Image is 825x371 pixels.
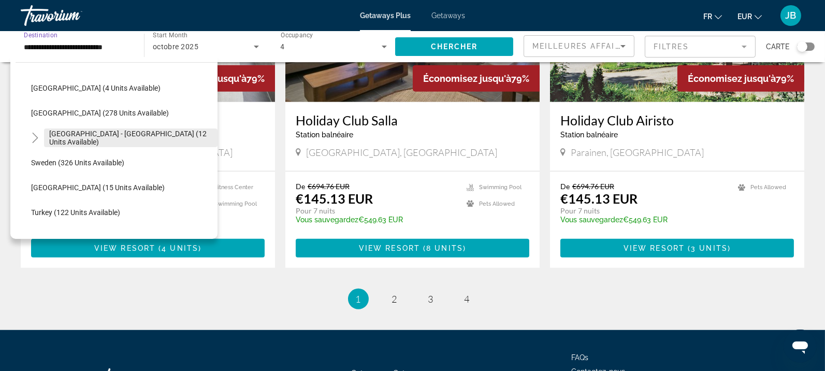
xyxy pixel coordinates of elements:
div: 79% [677,65,804,92]
span: Start Month [153,32,187,39]
span: Turkey (122 units available) [31,208,120,217]
span: UK - [GEOGRAPHIC_DATA] (108 units available) [31,233,183,241]
iframe: Bouton de lancement de la fenêtre de messagerie [784,330,817,363]
span: 8 units [426,244,463,252]
button: View Resort(3 units) [560,239,794,258]
span: Vous sauvegardez [560,216,623,224]
button: User Menu [777,5,804,26]
span: Économisez jusqu'à [688,73,776,84]
button: View Resort(4 units) [31,239,265,258]
p: Pour 7 nuits [560,206,728,216]
span: Station balnéaire [560,131,618,139]
span: [GEOGRAPHIC_DATA] (278 units available) [31,109,169,117]
button: Filter [645,35,756,58]
span: [GEOGRAPHIC_DATA], [GEOGRAPHIC_DATA] [306,147,497,158]
a: Travorium [21,2,124,29]
span: [GEOGRAPHIC_DATA] (4 units available) [31,84,161,92]
button: Chercher [395,37,513,56]
a: Getaways Plus [360,11,411,20]
nav: Pagination [21,289,804,309]
span: 3 units [691,244,728,252]
span: ( ) [685,244,731,252]
span: ( ) [420,244,466,252]
button: Turkey (122 units available) [26,203,218,222]
span: Occupancy [281,32,313,39]
button: Change currency [737,9,762,24]
span: fr [703,12,712,21]
span: View Resort [94,244,155,252]
a: Holiday Club Airisto [560,112,794,128]
span: Sweden (326 units available) [31,159,124,167]
span: Parainen, [GEOGRAPHIC_DATA] [571,147,704,158]
p: €145.13 EUR [296,191,373,206]
span: Station balnéaire [296,131,353,139]
a: FAQs [571,353,588,362]
p: €549.63 EUR [560,216,728,224]
span: octobre 2025 [153,42,198,51]
span: 4 [465,293,470,305]
span: Carte [766,39,789,54]
span: Swimming Pool [214,201,257,207]
span: ( ) [155,244,201,252]
span: View Resort [624,244,685,252]
p: Pour 7 nuits [296,206,456,216]
span: 3 [428,293,433,305]
span: [GEOGRAPHIC_DATA] - [GEOGRAPHIC_DATA] (12 units available) [49,130,212,146]
a: Holiday Club Salla [296,112,529,128]
mat-select: Sort by [532,40,626,52]
span: Chercher [431,42,478,51]
p: €145.13 EUR [560,191,638,206]
button: UK - [GEOGRAPHIC_DATA] (108 units available) [26,228,218,247]
button: [GEOGRAPHIC_DATA] - [GEOGRAPHIC_DATA] (12 units available) [44,129,218,147]
span: EUR [737,12,752,21]
span: De [560,182,570,191]
button: [GEOGRAPHIC_DATA] (278 units available) [26,104,218,122]
span: De [296,182,305,191]
span: Fitness Center [214,184,253,191]
button: [GEOGRAPHIC_DATA] (15 units available) [26,178,218,197]
div: 79% [413,65,540,92]
span: 1 [356,293,361,305]
span: Destination [24,32,57,39]
button: Toggle Spain - Canary Islands (12 units available) [26,129,44,147]
span: Pets Allowed [750,184,786,191]
span: [GEOGRAPHIC_DATA] (15 units available) [31,183,165,192]
button: Sweden (326 units available) [26,153,218,172]
span: 4 [281,42,285,51]
span: 4 units [162,244,198,252]
button: [GEOGRAPHIC_DATA] (4 units available) [26,79,218,97]
button: Change language [703,9,722,24]
span: 2 [392,293,397,305]
p: €549.63 EUR [296,216,456,224]
span: Économisez jusqu'à [423,73,511,84]
span: €694.76 EUR [308,182,350,191]
span: Swimming Pool [479,184,522,191]
span: View Resort [359,244,420,252]
span: Pets Allowed [479,201,515,207]
span: €694.76 EUR [572,182,614,191]
a: Getaways [431,11,465,20]
span: Vous sauvegardez [296,216,358,224]
button: View Resort(8 units) [296,239,529,258]
span: JB [786,10,797,21]
span: Meilleures affaires [532,42,632,50]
